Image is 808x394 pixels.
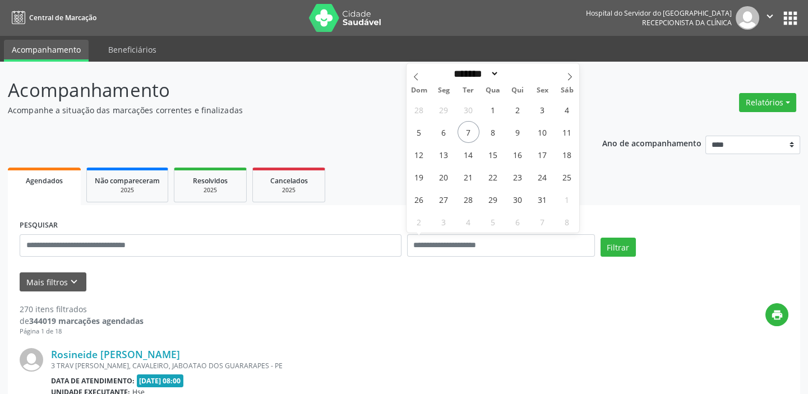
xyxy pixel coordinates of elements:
[556,99,578,120] span: Outubro 4, 2025
[764,10,776,22] i: 
[482,99,504,120] span: Outubro 1, 2025
[29,316,144,326] strong: 344019 marcações agendadas
[482,211,504,233] span: Novembro 5, 2025
[482,188,504,210] span: Outubro 29, 2025
[408,188,430,210] span: Outubro 26, 2025
[51,376,135,386] b: Data de atendimento:
[408,143,430,165] span: Outubro 12, 2025
[182,186,238,194] div: 2025
[408,211,430,233] span: Novembro 2, 2025
[8,76,562,104] p: Acompanhamento
[408,166,430,188] span: Outubro 19, 2025
[20,303,144,315] div: 270 itens filtrados
[433,143,455,165] span: Outubro 13, 2025
[642,18,732,27] span: Recepcionista da clínica
[270,176,308,186] span: Cancelados
[407,87,431,94] span: Dom
[408,99,430,120] span: Setembro 28, 2025
[95,186,160,194] div: 2025
[482,166,504,188] span: Outubro 22, 2025
[532,166,553,188] span: Outubro 24, 2025
[556,143,578,165] span: Outubro 18, 2025
[433,99,455,120] span: Setembro 29, 2025
[556,166,578,188] span: Outubro 25, 2025
[458,211,479,233] span: Novembro 4, 2025
[507,121,529,143] span: Outubro 9, 2025
[95,176,160,186] span: Não compareceram
[530,87,555,94] span: Sex
[482,143,504,165] span: Outubro 15, 2025
[433,166,455,188] span: Outubro 20, 2025
[408,121,430,143] span: Outubro 5, 2025
[8,104,562,116] p: Acompanhe a situação das marcações correntes e finalizadas
[68,276,80,288] i: keyboard_arrow_down
[505,87,530,94] span: Qui
[261,186,317,194] div: 2025
[556,211,578,233] span: Novembro 8, 2025
[458,99,479,120] span: Setembro 30, 2025
[781,8,800,28] button: apps
[20,272,86,292] button: Mais filtroskeyboard_arrow_down
[433,211,455,233] span: Novembro 3, 2025
[532,121,553,143] span: Outubro 10, 2025
[20,315,144,327] div: de
[507,211,529,233] span: Novembro 6, 2025
[51,361,620,370] div: 3 TRAV [PERSON_NAME], CAVALEIRO, JABOATAO DOS GUARARAPES - PE
[759,6,781,30] button: 
[458,188,479,210] span: Outubro 28, 2025
[771,309,783,321] i: print
[507,143,529,165] span: Outubro 16, 2025
[433,121,455,143] span: Outubro 6, 2025
[20,217,58,234] label: PESQUISAR
[507,99,529,120] span: Outubro 2, 2025
[137,374,184,387] span: [DATE] 08:00
[482,121,504,143] span: Outubro 8, 2025
[456,87,481,94] span: Ter
[739,93,796,112] button: Relatórios
[555,87,579,94] span: Sáb
[532,188,553,210] span: Outubro 31, 2025
[532,211,553,233] span: Novembro 7, 2025
[532,143,553,165] span: Outubro 17, 2025
[556,121,578,143] span: Outubro 11, 2025
[193,176,228,186] span: Resolvidos
[507,166,529,188] span: Outubro 23, 2025
[433,188,455,210] span: Outubro 27, 2025
[100,40,164,59] a: Beneficiários
[20,327,144,336] div: Página 1 de 18
[20,348,43,372] img: img
[26,176,63,186] span: Agendados
[29,13,96,22] span: Central de Marcação
[601,238,636,257] button: Filtrar
[458,143,479,165] span: Outubro 14, 2025
[51,348,180,360] a: Rosineide [PERSON_NAME]
[556,188,578,210] span: Novembro 1, 2025
[602,136,701,150] p: Ano de acompanhamento
[458,121,479,143] span: Outubro 7, 2025
[586,8,732,18] div: Hospital do Servidor do [GEOGRAPHIC_DATA]
[450,68,500,80] select: Month
[458,166,479,188] span: Outubro 21, 2025
[507,188,529,210] span: Outubro 30, 2025
[765,303,788,326] button: print
[8,8,96,27] a: Central de Marcação
[4,40,89,62] a: Acompanhamento
[499,68,536,80] input: Year
[481,87,505,94] span: Qua
[532,99,553,120] span: Outubro 3, 2025
[736,6,759,30] img: img
[431,87,456,94] span: Seg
